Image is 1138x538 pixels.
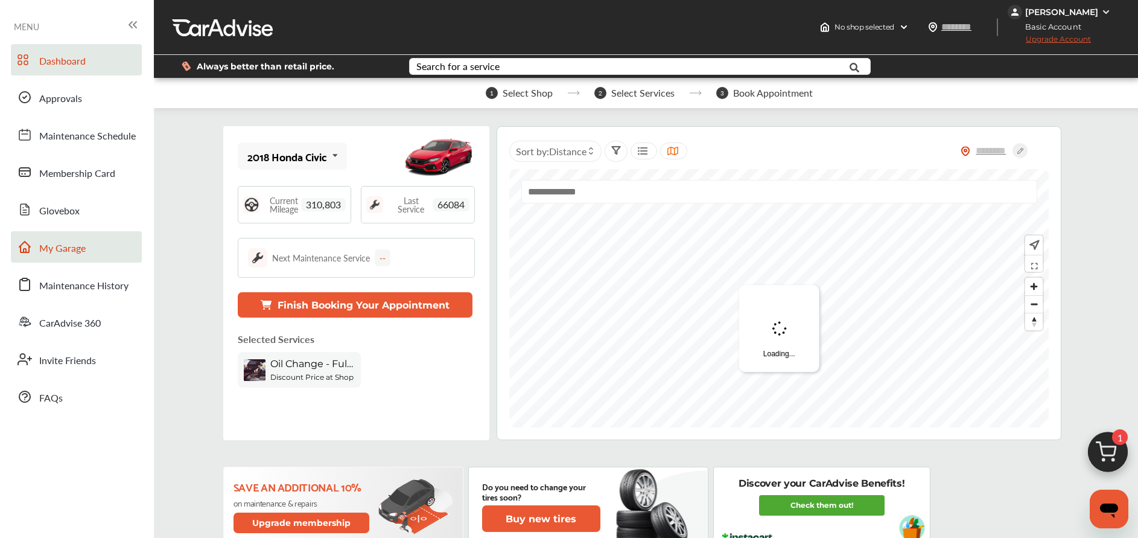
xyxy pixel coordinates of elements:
img: stepper-arrow.e24c07c6.svg [567,91,580,95]
a: Check them out! [759,495,885,516]
img: WGsFRI8htEPBVLJbROoPRyZpYNWhNONpIPPETTm6eUC0GeLEiAAAAAElFTkSuQmCC [1101,7,1111,17]
img: location_vector.a44bc228.svg [928,22,938,32]
p: Discover your CarAdvise Benefits! [739,477,904,490]
span: Distance [549,144,586,158]
img: oil-change-thumb.jpg [244,359,265,381]
span: CarAdvise 360 [39,316,101,331]
img: header-divider.bc55588e.svg [997,18,998,36]
span: Current Mileage [266,196,302,213]
button: Reset bearing to north [1025,313,1043,330]
span: 66084 [433,198,469,211]
a: Maintenance History [11,269,142,300]
span: Zoom out [1025,296,1043,313]
button: Upgrade membership [234,513,370,533]
button: Zoom out [1025,295,1043,313]
a: Invite Friends [11,344,142,375]
p: Do you need to change your tires soon? [482,481,600,502]
span: Select Shop [503,88,553,98]
span: Upgrade Account [1008,34,1091,50]
span: 2 [594,87,606,99]
span: Always better than retail price. [197,62,334,71]
iframe: Button to launch messaging window [1090,490,1128,528]
p: Selected Services [238,332,314,346]
span: Book Appointment [733,88,813,98]
a: CarAdvise 360 [11,306,142,338]
a: Dashboard [11,44,142,75]
img: stepper-arrow.e24c07c6.svg [689,91,702,95]
span: Membership Card [39,166,115,182]
a: Approvals [11,82,142,113]
img: header-home-logo.8d720a4f.svg [820,22,830,32]
span: Maintenance Schedule [39,129,136,144]
button: Buy new tires [482,505,600,532]
a: Maintenance Schedule [11,119,142,150]
img: location_vector_orange.38f05af8.svg [961,146,970,156]
div: Loading... [739,285,819,372]
span: Approvals [39,91,82,107]
img: recenter.ce011a49.svg [1027,239,1040,252]
span: Oil Change - Full-synthetic [270,358,355,370]
span: FAQs [39,391,63,406]
div: Next Maintenance Service [272,252,370,264]
span: Dashboard [39,54,86,69]
span: 1 [486,87,498,99]
div: [PERSON_NAME] [1025,7,1098,18]
span: Select Services [611,88,675,98]
img: header-down-arrow.9dd2ce7d.svg [899,22,909,32]
p: on maintenance & repairs [234,498,372,508]
a: Buy new tires [482,505,603,532]
span: 310,803 [301,198,346,211]
a: Glovebox [11,194,142,225]
span: 1 [1112,429,1128,445]
span: MENU [14,22,39,31]
span: Maintenance History [39,278,129,294]
b: Discount Price at Shop [270,373,354,382]
img: cart_icon.3d0951e8.svg [1079,426,1137,484]
button: Finish Booking Your Appointment [238,292,472,318]
span: 3 [716,87,728,99]
img: maintenance_logo [248,248,267,267]
img: jVpblrzwTbfkPYzPPzSLxeg0AAAAASUVORK5CYII= [1008,5,1022,19]
span: No shop selected [834,22,894,32]
img: update-membership.81812027.svg [378,479,453,535]
span: Invite Friends [39,353,96,369]
span: Last Service [389,196,433,213]
span: Sort by : [516,144,586,158]
div: Search for a service [416,62,500,71]
a: Membership Card [11,156,142,188]
span: Basic Account [1009,21,1090,33]
div: -- [375,249,390,266]
p: Save an additional 10% [234,480,372,493]
img: dollor_label_vector.a70140d1.svg [182,61,191,71]
img: steering_logo [243,196,260,213]
a: FAQs [11,381,142,412]
span: Glovebox [39,203,80,219]
button: Zoom in [1025,278,1043,295]
img: mobile_12430_st0640_046.jpg [402,129,475,184]
div: 2018 Honda Civic [247,150,327,162]
canvas: Map [509,169,1049,428]
a: My Garage [11,231,142,263]
img: maintenance_logo [366,196,383,213]
span: My Garage [39,241,86,257]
